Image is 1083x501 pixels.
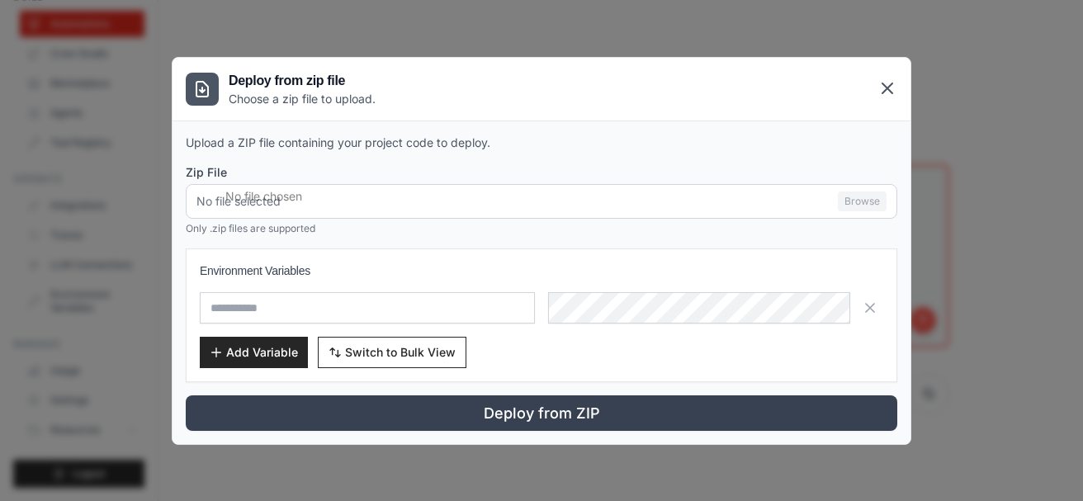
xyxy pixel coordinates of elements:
p: Upload a ZIP file containing your project code to deploy. [186,135,897,151]
button: Deploy from ZIP [186,395,897,431]
label: Zip File [186,164,897,181]
input: No file selected Browse [186,184,897,219]
button: Add Variable [200,337,308,368]
p: Only .zip files are supported [186,222,897,235]
span: Switch to Bulk View [345,344,456,361]
iframe: Chat Widget [1000,422,1083,501]
h3: Deploy from zip file [229,71,376,91]
p: Choose a zip file to upload. [229,91,376,107]
div: Widget de chat [1000,422,1083,501]
button: Switch to Bulk View [318,337,466,368]
h3: Environment Variables [200,262,883,279]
